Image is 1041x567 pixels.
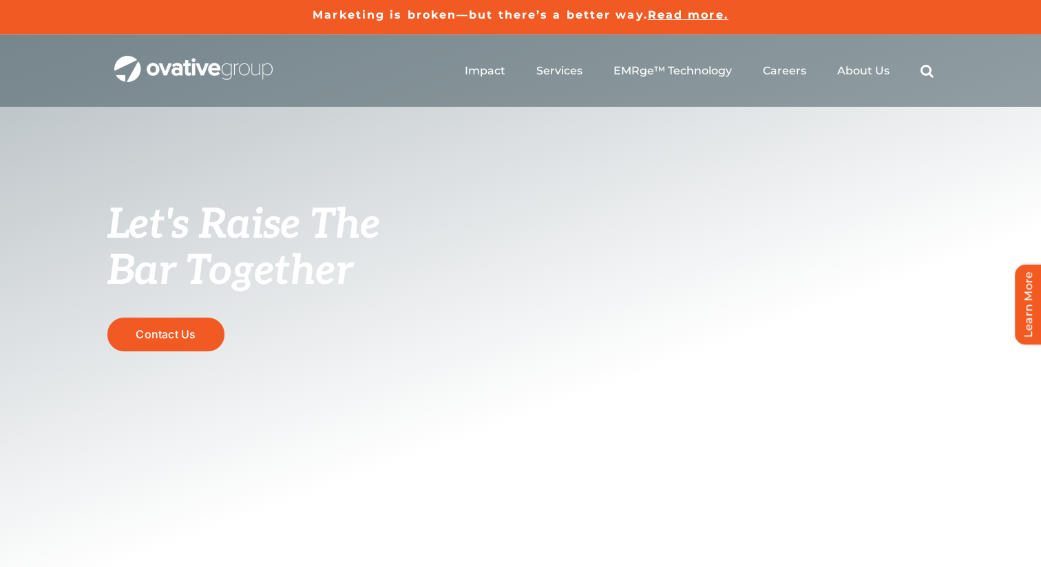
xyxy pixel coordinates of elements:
[107,247,353,296] span: Bar Together
[613,64,732,78] a: EMRge™ Technology
[465,49,934,93] nav: Menu
[107,200,381,250] span: Let's Raise The
[648,8,728,21] a: Read more.
[313,8,648,21] a: Marketing is broken—but there’s a better way.
[114,54,273,68] a: OG_Full_horizontal_WHT
[536,64,582,78] a: Services
[837,64,890,78] a: About Us
[763,64,806,78] a: Careers
[136,328,196,341] span: Contact Us
[107,318,224,351] a: Contact Us
[921,64,934,78] a: Search
[465,64,505,78] a: Impact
